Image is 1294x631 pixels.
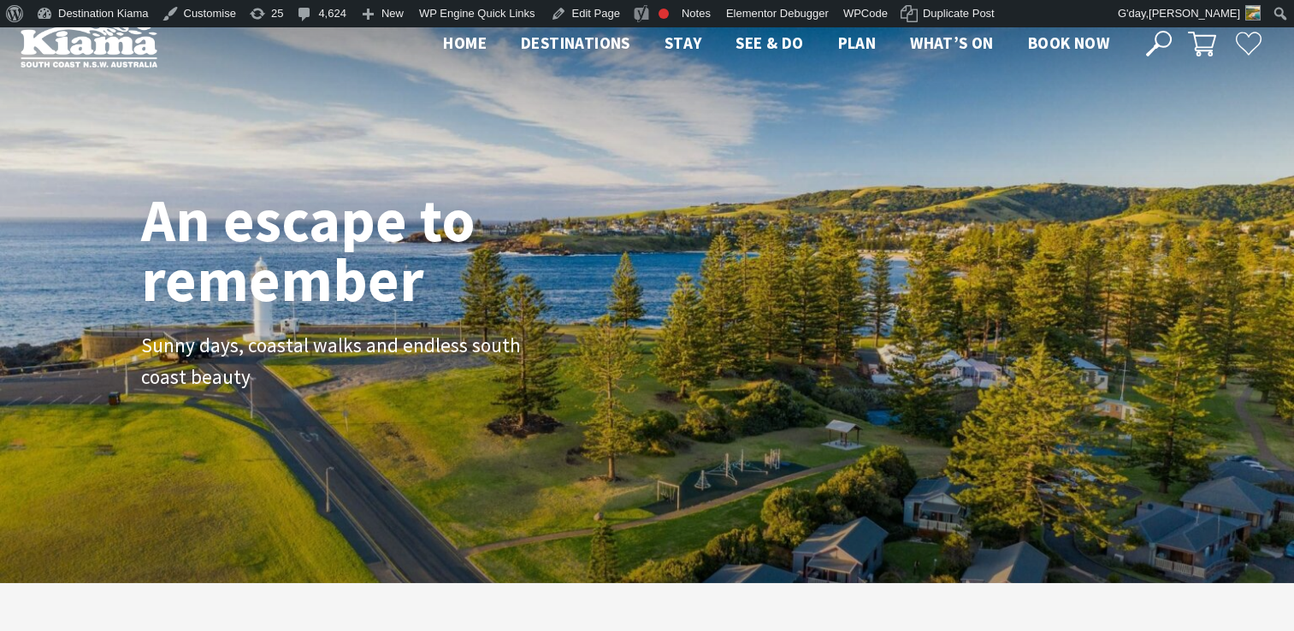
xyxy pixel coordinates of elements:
span: Plan [838,32,877,53]
img: Kiama Logo [21,21,157,68]
span: Home [443,32,487,53]
span: Destinations [521,32,630,53]
span: Stay [665,32,702,53]
span: What’s On [910,32,994,53]
h1: An escape to remember [141,190,612,310]
div: Focus keyphrase not set [659,9,669,19]
nav: Main Menu [426,30,1126,58]
span: [PERSON_NAME] [1149,7,1240,20]
span: See & Do [736,32,803,53]
p: Sunny days, coastal walks and endless south coast beauty [141,330,526,393]
span: Book now [1028,32,1109,53]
